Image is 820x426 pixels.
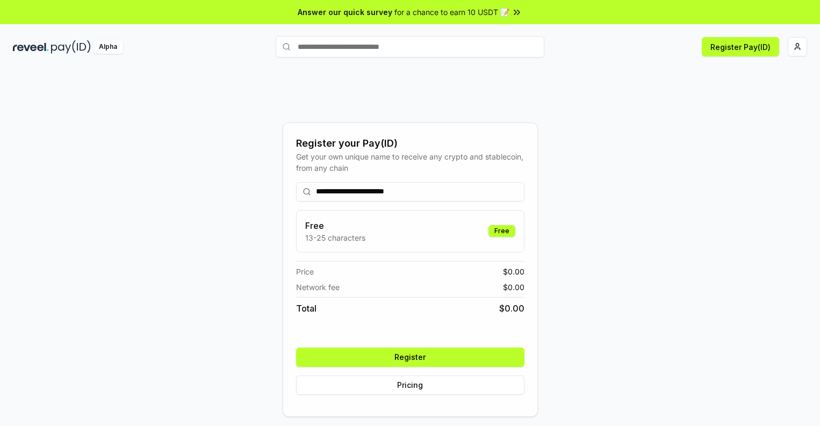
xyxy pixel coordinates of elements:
[51,40,91,54] img: pay_id
[296,302,317,315] span: Total
[296,136,524,151] div: Register your Pay(ID)
[296,151,524,174] div: Get your own unique name to receive any crypto and stablecoin, from any chain
[93,40,123,54] div: Alpha
[499,302,524,315] span: $ 0.00
[702,37,779,56] button: Register Pay(ID)
[305,219,365,232] h3: Free
[488,225,515,237] div: Free
[296,266,314,277] span: Price
[298,6,392,18] span: Answer our quick survey
[13,40,49,54] img: reveel_dark
[296,348,524,367] button: Register
[503,281,524,293] span: $ 0.00
[305,232,365,243] p: 13-25 characters
[503,266,524,277] span: $ 0.00
[296,376,524,395] button: Pricing
[296,281,340,293] span: Network fee
[394,6,509,18] span: for a chance to earn 10 USDT 📝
